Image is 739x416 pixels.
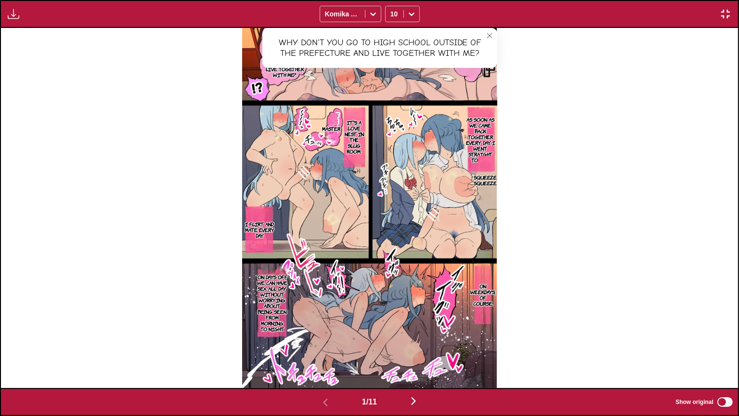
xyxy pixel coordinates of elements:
[320,397,331,408] img: Previous page
[320,124,342,133] p: Master
[468,281,497,308] p: On weekdays, of course.
[717,397,733,407] input: Show original
[342,117,367,156] p: It's a love nest in the slug room.
[255,272,289,334] p: On days off, we can have sex all day without worrying about being seen from morning to night.
[472,172,499,188] p: Squeeze squeeze
[262,28,497,68] div: Why don't you go to high school outside of the prefecture and live together with me?
[242,28,497,388] img: Manga Panel
[408,395,419,407] img: Next page
[464,115,497,165] p: As soon as we came back together every day, I went straight to bed...
[675,399,713,405] span: Show original
[362,398,377,406] span: 1 / 11
[8,8,19,20] img: Download translated images
[482,28,497,43] button: close-tooltip
[242,219,277,240] p: I flirt and mate every day.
